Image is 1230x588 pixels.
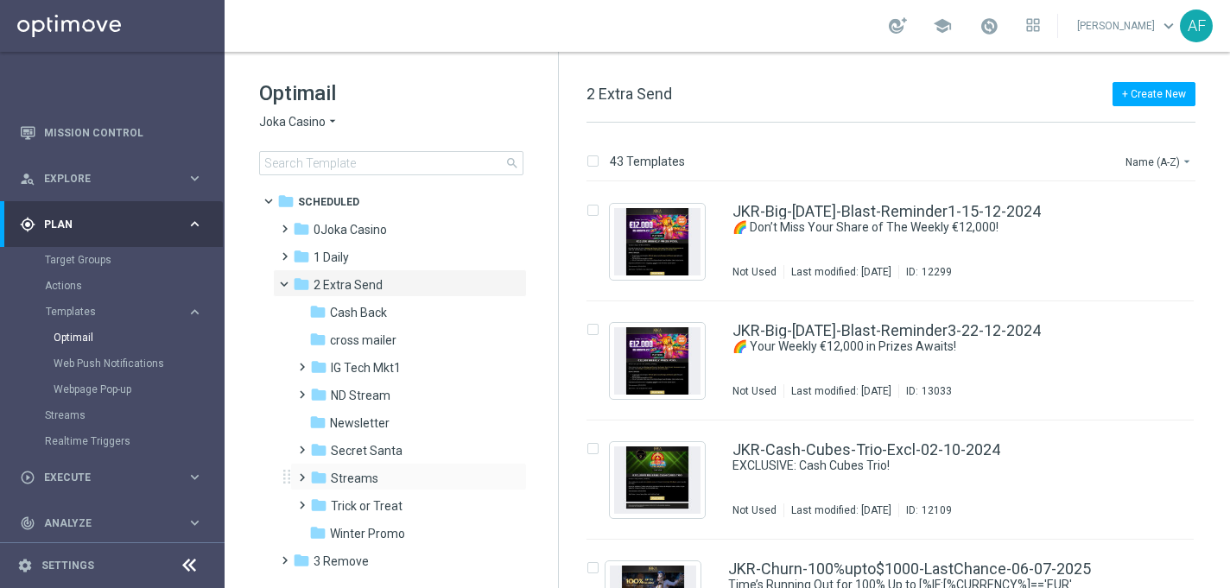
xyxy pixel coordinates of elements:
[310,441,327,458] i: folder
[19,80,204,94] button: equalizer Dashboard
[44,219,187,230] span: Plan
[17,558,33,573] i: settings
[45,402,223,428] div: Streams
[898,265,952,279] div: ID:
[44,110,203,155] a: Mission Control
[54,383,180,396] a: Webpage Pop-up
[310,386,327,403] i: folder
[45,279,180,293] a: Actions
[187,304,203,320] i: keyboard_arrow_right
[259,151,523,175] input: Search Template
[20,171,187,187] div: Explore
[45,434,180,448] a: Realtime Triggers
[19,126,204,140] button: Mission Control
[44,174,187,184] span: Explore
[314,277,383,293] span: 2 Extra Send
[1075,13,1180,39] a: [PERSON_NAME]keyboard_arrow_down
[1180,155,1194,168] i: arrow_drop_down
[293,248,310,265] i: folder
[45,428,223,454] div: Realtime Triggers
[610,154,685,169] p: 43 Templates
[732,384,777,398] div: Not Used
[569,301,1227,420] div: Press SPACE to select this row.
[784,384,898,398] div: Last modified: [DATE]
[330,415,390,431] span: Newsletter
[898,503,952,517] div: ID:
[732,219,1081,236] a: 🌈 Don’t Miss Your Share of The Weekly €12,000!
[784,503,898,517] div: Last modified: [DATE]
[732,219,1121,236] div: 🌈 Don’t Miss Your Share of The Weekly €12,000!
[614,446,701,514] img: 12109.jpeg
[293,220,310,237] i: folder
[293,552,310,569] i: folder
[19,516,204,530] button: track_changes Analyze keyboard_arrow_right
[309,414,327,431] i: folder
[732,503,777,517] div: Not Used
[310,469,327,486] i: folder
[187,469,203,485] i: keyboard_arrow_right
[45,273,223,299] div: Actions
[732,338,1081,355] a: 🌈 Your Weekly €12,000 in Prizes Awaits!
[330,526,405,541] span: Winter Promo
[309,524,327,541] i: folder
[187,170,203,187] i: keyboard_arrow_right
[54,325,223,351] div: Optimail
[732,323,1041,338] a: JKR-Big-[DATE]-Blast-Reminder3-22-12-2024
[20,217,187,232] div: Plan
[614,208,701,275] img: 12299.jpeg
[20,110,203,155] div: Mission Control
[614,327,701,395] img: 13033.jpeg
[54,357,180,370] a: Web Push Notifications
[331,388,390,403] span: ND Stream
[1113,82,1195,106] button: + Create New
[784,265,898,279] div: Last modified: [DATE]
[19,172,204,186] button: person_search Explore keyboard_arrow_right
[1124,151,1195,172] button: Name (A-Z)arrow_drop_down
[45,305,204,319] button: Templates keyboard_arrow_right
[45,299,223,402] div: Templates
[331,498,403,514] span: Trick or Treat
[331,360,401,376] span: IG Tech Mkt1
[1180,9,1213,42] div: AF
[54,351,223,376] div: Web Push Notifications
[569,182,1227,301] div: Press SPACE to select this row.
[728,561,1091,577] a: JKR-Churn-100%upto$1000-LastChance-06-07-2025
[933,16,952,35] span: school
[20,470,187,485] div: Execute
[310,496,327,514] i: folder
[732,458,1081,474] a: EXCLUSIVE: Cash Cubes Trio!
[732,442,1000,458] a: JKR-Cash-Cubes-Trio-Excl-02-10-2024
[54,331,180,345] a: Optimail
[330,332,396,348] span: cross mailer
[20,470,35,485] i: play_circle_outline
[45,253,180,267] a: Target Groups
[309,331,327,348] i: folder
[330,305,387,320] span: Cash Back
[20,171,35,187] i: person_search
[187,515,203,531] i: keyboard_arrow_right
[326,114,339,130] i: arrow_drop_down
[314,222,387,237] span: 0Joka Casino
[922,384,952,398] div: 13033
[44,518,187,528] span: Analyze
[19,218,204,231] div: gps_fixed Plan keyboard_arrow_right
[259,114,326,130] span: Joka Casino
[20,515,35,531] i: track_changes
[19,471,204,484] button: play_circle_outline Execute keyboard_arrow_right
[46,307,169,317] span: Templates
[732,458,1121,474] div: EXCLUSIVE: Cash Cubes Trio!
[20,217,35,232] i: gps_fixed
[259,79,523,107] h1: Optimail
[293,275,310,293] i: folder
[1159,16,1178,35] span: keyboard_arrow_down
[46,307,187,317] div: Templates
[309,303,327,320] i: folder
[310,358,327,376] i: folder
[298,194,359,210] span: Scheduled
[41,560,94,571] a: Settings
[898,384,952,398] div: ID:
